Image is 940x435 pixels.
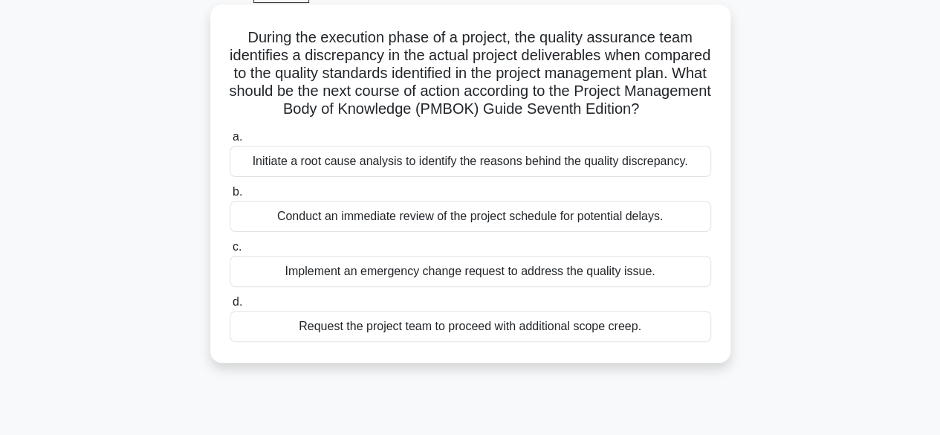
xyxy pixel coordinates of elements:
[233,185,242,198] span: b.
[233,295,242,308] span: d.
[230,146,711,177] div: Initiate a root cause analysis to identify the reasons behind the quality discrepancy.
[233,240,242,253] span: c.
[230,311,711,342] div: Request the project team to proceed with additional scope creep.
[228,28,713,119] h5: During the execution phase of a project, the quality assurance team identifies a discrepancy in t...
[233,130,242,143] span: a.
[230,256,711,287] div: Implement an emergency change request to address the quality issue.
[230,201,711,232] div: Conduct an immediate review of the project schedule for potential delays.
